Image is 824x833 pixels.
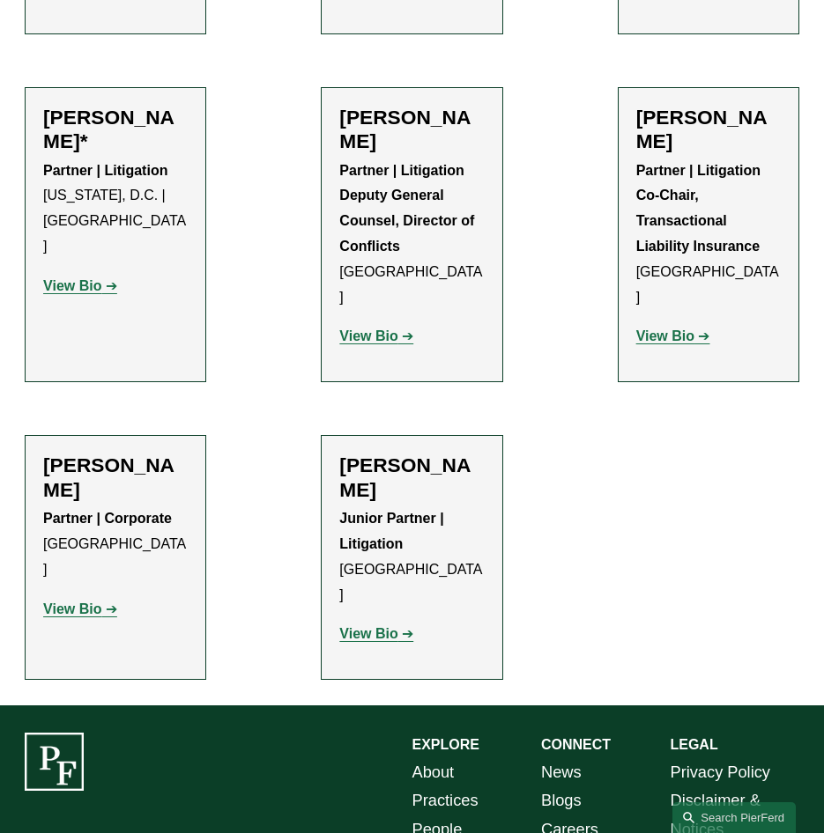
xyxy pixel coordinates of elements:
strong: Co-Chair, Transactional Liability Insurance [636,188,760,254]
strong: View Bio [636,328,694,343]
p: [GEOGRAPHIC_DATA] [339,158,484,311]
h2: [PERSON_NAME]* [43,106,188,154]
a: News [541,758,582,787]
h2: [PERSON_NAME] [339,106,484,154]
a: About [412,758,455,787]
a: View Bio [43,601,117,616]
a: View Bio [339,626,413,641]
a: Search this site [672,802,796,833]
strong: Partner | Corporate [43,511,172,526]
strong: View Bio [339,626,397,641]
h2: [PERSON_NAME] [339,453,484,502]
p: [GEOGRAPHIC_DATA] [339,506,484,608]
strong: LEGAL [670,737,717,752]
strong: View Bio [43,601,101,616]
h2: [PERSON_NAME] [636,106,781,154]
strong: Partner | Litigation [43,163,167,178]
a: View Bio [43,278,117,293]
a: Practices [412,786,479,815]
strong: Partner | Litigation Deputy General Counsel, Director of Conflicts [339,163,478,254]
strong: CONNECT [541,737,611,752]
strong: EXPLORE [412,737,479,752]
a: View Bio [339,328,413,343]
a: Blogs [541,786,582,815]
p: [GEOGRAPHIC_DATA] [636,158,781,311]
p: [GEOGRAPHIC_DATA] [43,506,188,582]
strong: View Bio [339,328,397,343]
strong: View Bio [43,278,101,293]
strong: Junior Partner | Litigation [339,511,448,551]
a: View Bio [636,328,710,343]
a: Privacy Policy [670,758,769,787]
h2: [PERSON_NAME] [43,453,188,502]
p: [US_STATE], D.C. | [GEOGRAPHIC_DATA] [43,158,188,260]
strong: Partner | Litigation [636,163,761,178]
